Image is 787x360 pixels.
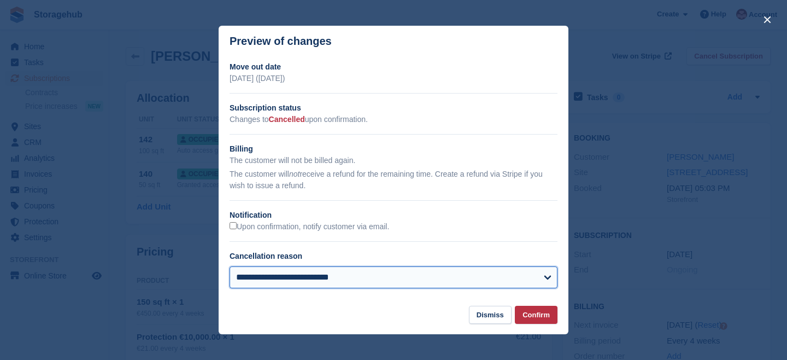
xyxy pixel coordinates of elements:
button: close [759,11,776,28]
p: The customer will not be billed again. [230,155,557,166]
em: not [289,170,299,178]
h2: Move out date [230,61,557,73]
label: Cancellation reason [230,252,302,260]
span: Cancelled [269,115,305,124]
p: The customer will receive a refund for the remaining time. Create a refund via Stripe if you wish... [230,169,557,191]
h2: Subscription status [230,102,557,114]
p: Preview of changes [230,35,332,48]
label: Upon confirmation, notify customer via email. [230,222,389,232]
input: Upon confirmation, notify customer via email. [230,222,237,229]
p: [DATE] ([DATE]) [230,73,557,84]
button: Confirm [515,306,557,324]
h2: Notification [230,210,557,221]
p: Changes to upon confirmation. [230,114,557,125]
button: Dismiss [469,306,512,324]
h2: Billing [230,143,557,155]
